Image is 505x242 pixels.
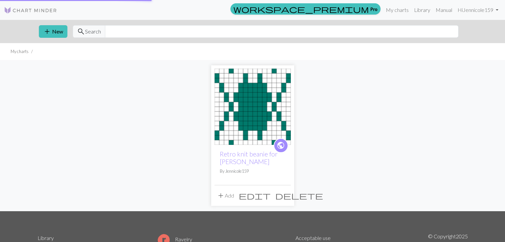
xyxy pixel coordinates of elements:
i: Edit [239,192,271,200]
img: Retro knit beanie for Thomas [214,69,291,145]
span: add [217,191,225,200]
button: Delete [273,189,325,202]
a: public [274,138,288,153]
button: Add [214,189,236,202]
a: Retro knit beanie for [PERSON_NAME] [220,150,278,165]
span: delete [275,191,323,200]
button: New [39,25,67,38]
span: public [277,140,285,151]
img: Logo [4,6,57,14]
a: My charts [383,3,411,17]
i: public [277,139,285,152]
span: workspace_premium [233,4,369,14]
a: Manual [433,3,455,17]
a: Library [38,235,54,241]
a: HiJennicole159 [455,3,501,17]
span: search [77,27,85,36]
a: Acceptable use [295,235,331,241]
li: My charts [11,48,29,55]
a: Library [411,3,433,17]
p: By Jennicole159 [220,168,286,174]
a: Pro [230,3,380,15]
a: Retro knit beanie for Thomas [214,103,291,109]
span: add [43,27,51,36]
span: Search [85,28,101,35]
button: Edit [236,189,273,202]
span: edit [239,191,271,200]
